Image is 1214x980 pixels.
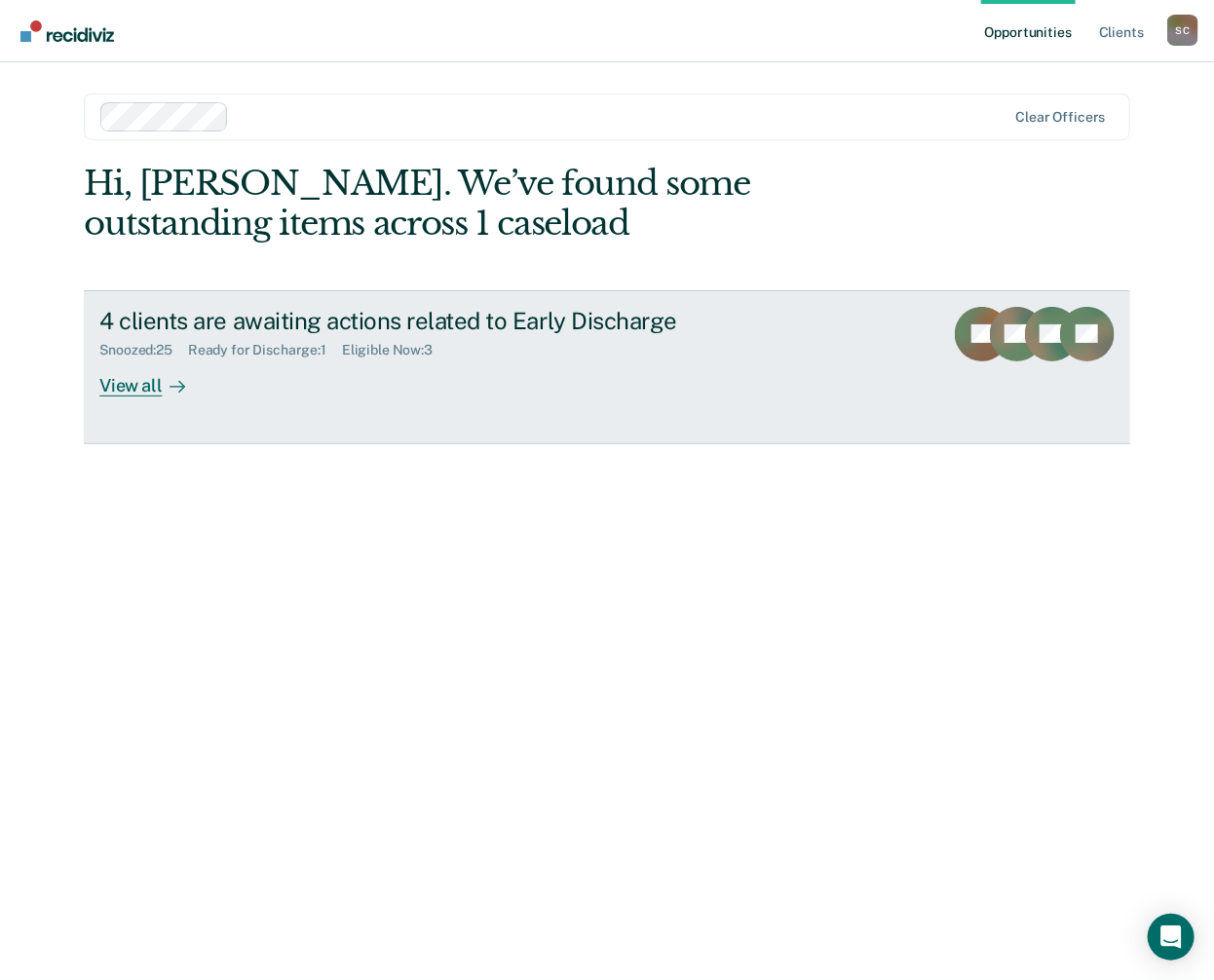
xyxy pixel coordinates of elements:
[99,342,188,358] div: Snoozed : 25
[1167,15,1198,46] div: S C
[20,20,114,42] img: Recidiviz
[1148,914,1195,961] div: Open Intercom Messenger
[342,342,448,358] div: Eligible Now : 3
[1167,15,1198,46] button: Profile dropdown button
[99,307,783,335] div: 4 clients are awaiting actions related to Early Discharge
[84,290,1129,444] a: 4 clients are awaiting actions related to Early DischargeSnoozed:25Ready for Discharge:1Eligible ...
[99,358,209,396] div: View all
[1016,109,1106,126] div: Clear officers
[188,342,342,358] div: Ready for Discharge : 1
[84,164,921,244] div: Hi, [PERSON_NAME]. We’ve found some outstanding items across 1 caseload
